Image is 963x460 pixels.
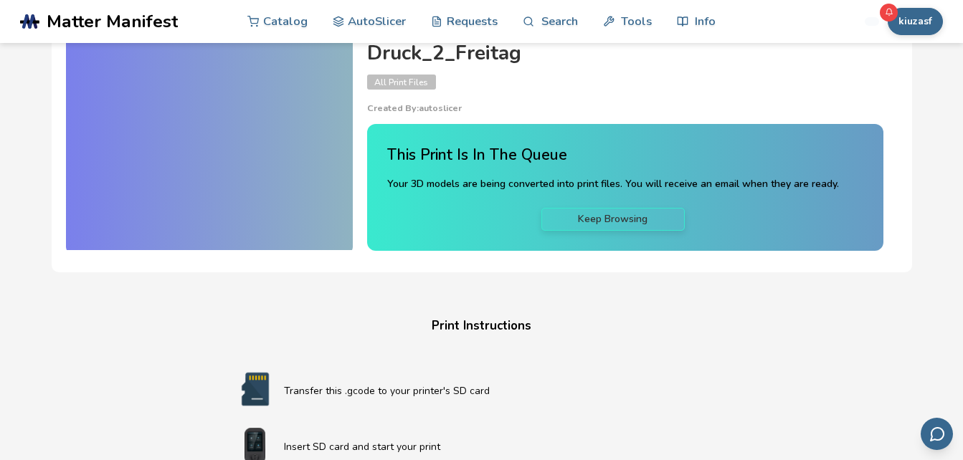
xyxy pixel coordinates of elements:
img: SD card [227,371,284,407]
span: All Print Files [367,75,436,90]
p: Your 3D models are being converted into print files. You will receive an email when they are ready. [387,176,839,192]
p: Transfer this .gcode to your printer's SD card [284,383,737,398]
a: Keep Browsing [541,208,685,231]
button: Send feedback via email [921,418,953,450]
span: Matter Manifest [47,11,178,32]
p: Insert SD card and start your print [284,439,737,454]
h4: Print Instructions [209,315,754,337]
p: Created By: autoslicer [367,103,883,113]
h4: This Print Is In The Queue [387,144,839,166]
h4: Druck_2_Freitag [367,42,883,64]
button: kiuzasf [888,8,943,35]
